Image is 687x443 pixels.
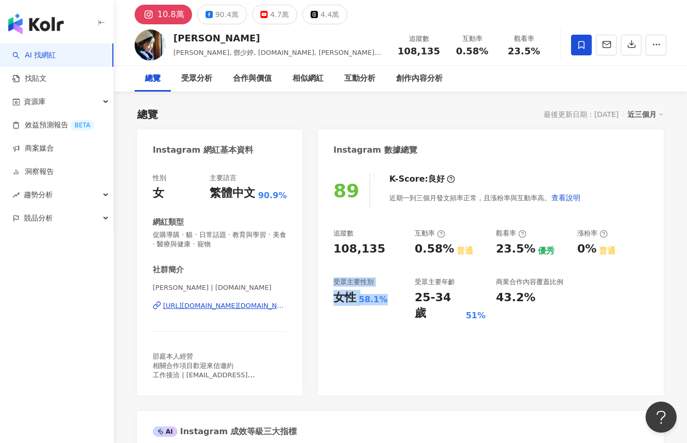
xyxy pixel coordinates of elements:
div: 互動分析 [344,72,375,85]
div: 創作內容分析 [396,72,443,85]
div: 受眾主要性別 [333,277,374,287]
div: 受眾主要年齡 [415,277,455,287]
div: 90.4萬 [215,7,239,22]
div: 相似網紅 [293,72,324,85]
span: 邵庭本人經營 相關合作項目歡迎來信邀約 工作接洽 | [EMAIL_ADDRESS][DOMAIN_NAME] [153,352,255,389]
button: 90.4萬 [197,5,247,24]
div: [PERSON_NAME] [173,32,386,45]
button: 4.7萬 [252,5,297,24]
div: 良好 [428,173,445,185]
div: 網紅類型 [153,217,184,228]
span: 促購導購 · 貓 · 日常話題 · 教育與學習 · 美食 · 醫療與健康 · 寵物 [153,230,287,249]
div: AI [153,426,178,437]
div: 10.8萬 [157,7,184,22]
iframe: Help Scout Beacon - Open [646,402,677,433]
span: [PERSON_NAME] | [DOMAIN_NAME] [153,283,287,292]
div: 受眾分析 [181,72,212,85]
div: 最後更新日期：[DATE] [544,110,619,119]
span: 查看說明 [551,194,580,202]
div: 4.4萬 [320,7,339,22]
div: 互動率 [452,34,492,44]
div: 觀看率 [496,229,527,238]
span: [PERSON_NAME], 鄧少婷, [DOMAIN_NAME], [PERSON_NAME]的短腿兒子科基犬Uni大人的日記 [173,49,381,67]
div: 繁體中文 [210,185,255,201]
div: 58.1% [359,294,388,305]
button: 10.8萬 [135,5,192,24]
div: 近三個月 [627,108,664,121]
span: 23.5% [508,46,540,56]
div: 互動率 [415,229,445,238]
div: 社群簡介 [153,264,184,275]
div: Instagram 數據總覽 [333,144,417,156]
a: 洞察報告 [12,167,54,177]
div: 51% [466,310,486,321]
img: KOL Avatar [135,29,166,61]
div: 總覽 [137,107,158,122]
div: [URL][DOMAIN_NAME][DOMAIN_NAME] [163,301,287,311]
span: 資源庫 [24,90,46,113]
div: 4.7萬 [270,7,289,22]
div: 23.5% [496,241,535,257]
span: 趨勢分析 [24,183,53,206]
div: 性別 [153,173,166,183]
a: 商案媒合 [12,143,54,154]
div: K-Score : [389,173,455,185]
a: searchAI 找網紅 [12,50,56,61]
div: 漲粉率 [577,229,608,238]
div: 0% [577,241,596,257]
div: 追蹤數 [333,229,354,238]
div: 25-34 歲 [415,290,463,322]
div: 追蹤數 [398,34,440,44]
div: 觀看率 [504,34,544,44]
div: 優秀 [538,245,554,257]
span: 90.9% [258,190,287,201]
a: 找貼文 [12,73,47,84]
div: 女性 [333,290,356,306]
span: 0.58% [456,46,488,56]
div: 108,135 [333,241,385,257]
span: 108,135 [398,46,440,56]
button: 查看說明 [551,187,581,208]
span: rise [12,191,20,199]
div: 總覽 [145,72,160,85]
a: [URL][DOMAIN_NAME][DOMAIN_NAME] [153,301,287,311]
button: 4.4萬 [302,5,347,24]
div: Instagram 網紅基本資料 [153,144,253,156]
div: 近期一到三個月發文頻率正常，且漲粉率與互動率高。 [389,187,581,208]
span: 競品分析 [24,206,53,230]
div: 女 [153,185,164,201]
div: 商業合作內容覆蓋比例 [496,277,563,287]
div: Instagram 成效等級三大指標 [153,426,297,437]
div: 主要語言 [210,173,237,183]
div: 普通 [599,245,616,257]
div: 89 [333,180,359,201]
div: 0.58% [415,241,454,257]
img: logo [8,13,64,34]
a: 效益預測報告BETA [12,120,94,130]
div: 合作與價值 [233,72,272,85]
div: 普通 [457,245,473,257]
div: 43.2% [496,290,535,306]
